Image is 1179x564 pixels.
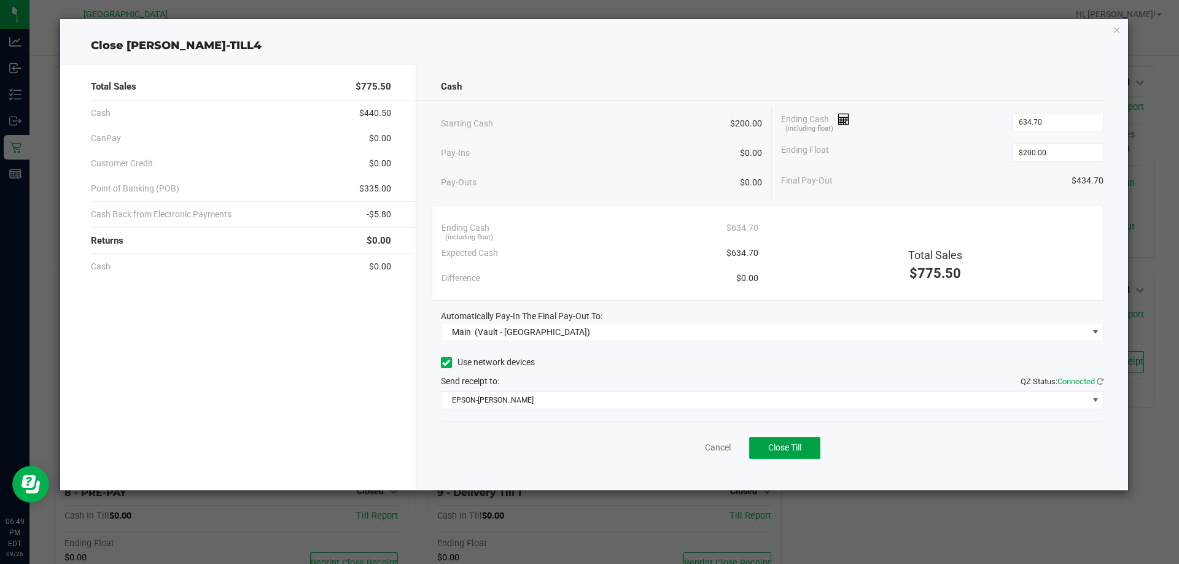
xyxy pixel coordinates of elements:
span: Total Sales [908,249,962,261]
span: Pay-Outs [441,176,477,189]
div: Returns [91,228,391,254]
a: Cancel [705,441,731,454]
span: $200.00 [730,117,762,130]
span: Automatically Pay-In The Final Pay-Out To: [441,311,602,321]
span: $0.00 [736,272,758,285]
span: Customer Credit [91,157,153,170]
span: Main [452,327,471,337]
span: $335.00 [359,182,391,195]
span: $634.70 [726,247,758,260]
span: Cash [91,260,111,273]
span: $634.70 [726,222,758,234]
span: Ending Float [781,144,829,162]
span: $0.00 [369,157,391,170]
label: Use network devices [441,356,535,369]
span: $440.50 [359,107,391,120]
span: Starting Cash [441,117,493,130]
span: Close Till [768,442,801,452]
span: $0.00 [367,234,391,248]
span: Cash [441,80,462,94]
span: QZ Status: [1021,377,1103,386]
span: Final Pay-Out [781,174,833,187]
span: Expected Cash [442,247,498,260]
span: Ending Cash [442,222,489,234]
span: $0.00 [369,132,391,145]
span: $0.00 [740,147,762,160]
span: $775.50 [909,266,961,281]
button: Close Till [749,437,820,459]
span: Total Sales [91,80,136,94]
span: (Vault - [GEOGRAPHIC_DATA]) [475,327,590,337]
span: CanPay [91,132,121,145]
span: Connected [1057,377,1095,386]
span: $434.70 [1072,174,1103,187]
span: (including float) [445,233,493,243]
span: -$5.80 [367,208,391,221]
span: Cash [91,107,111,120]
span: Send receipt to: [441,376,499,386]
span: Pay-Ins [441,147,470,160]
span: $0.00 [740,176,762,189]
span: Difference [442,272,480,285]
span: (including float) [785,124,833,134]
span: Cash Back from Electronic Payments [91,208,232,221]
span: $775.50 [356,80,391,94]
span: $0.00 [369,260,391,273]
iframe: Resource center [12,466,49,503]
span: Ending Cash [781,113,850,131]
span: Point of Banking (POB) [91,182,179,195]
span: EPSON-[PERSON_NAME] [442,392,1088,409]
div: Close [PERSON_NAME]-TILL4 [60,37,1129,54]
